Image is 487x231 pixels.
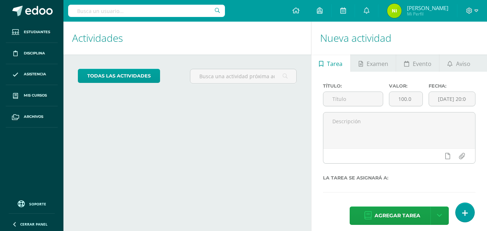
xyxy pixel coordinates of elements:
input: Fecha de entrega [429,92,475,106]
span: Examen [367,55,388,72]
a: Evento [396,54,439,72]
a: Disciplina [6,43,58,64]
a: Aviso [439,54,478,72]
a: Soporte [9,199,55,208]
span: Mis cursos [24,93,47,98]
span: [PERSON_NAME] [407,4,448,12]
span: Tarea [327,55,342,72]
span: Mi Perfil [407,11,448,17]
span: Cerrar panel [20,222,48,227]
a: Tarea [311,54,350,72]
input: Título [323,92,383,106]
label: La tarea se asignará a: [323,175,475,181]
label: Valor: [389,83,423,89]
label: Fecha: [429,83,475,89]
span: Aviso [456,55,470,72]
img: 847ab3172bd68bb5562f3612eaf970ae.png [387,4,402,18]
label: Título: [323,83,383,89]
a: todas las Actividades [78,69,160,83]
a: Asistencia [6,64,58,85]
h1: Actividades [72,22,302,54]
h1: Nueva actividad [320,22,478,54]
input: Busca una actividad próxima aquí... [190,69,296,83]
span: Evento [413,55,431,72]
span: Archivos [24,114,43,120]
span: Estudiantes [24,29,50,35]
span: Agregar tarea [375,207,420,225]
span: Soporte [29,201,46,206]
span: Asistencia [24,71,46,77]
input: Puntos máximos [389,92,422,106]
span: Disciplina [24,50,45,56]
a: Mis cursos [6,85,58,106]
a: Examen [351,54,396,72]
a: Archivos [6,106,58,128]
input: Busca un usuario... [68,5,225,17]
a: Estudiantes [6,22,58,43]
